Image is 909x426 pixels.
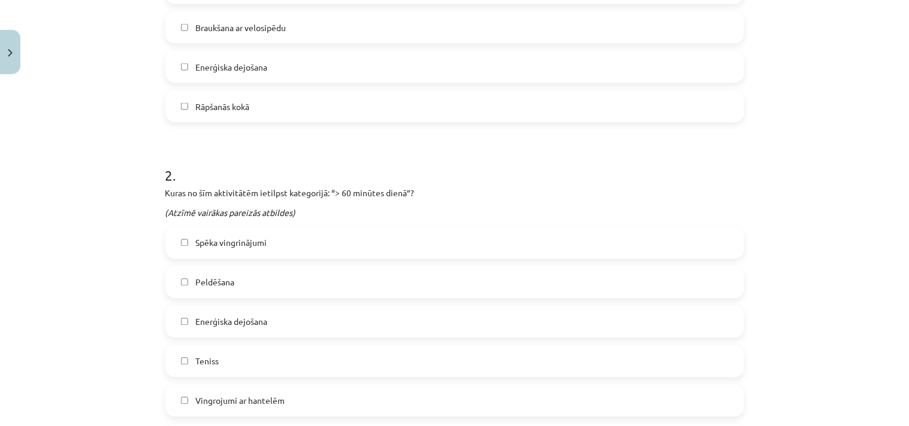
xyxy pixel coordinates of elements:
[181,279,189,287] input: Peldēšana
[195,395,285,407] span: Vingrojumi ar hantelēm
[195,237,267,249] span: Spēka vingrinājumi
[181,358,189,366] input: Teniss
[195,101,249,113] span: Rāpšanās kokā
[181,318,189,326] input: Enerģiska dejošana
[165,147,744,184] h1: 2 .
[181,397,189,405] input: Vingrojumi ar hantelēm
[8,49,13,57] img: icon-close-lesson-0947bae3869378f0d4975bcd49f059093ad1ed9edebbc8119c70593378902aed.svg
[181,63,189,71] input: Enerģiska dejošana
[195,276,234,289] span: Peldēšana
[165,187,744,200] p: Kuras no šīm aktivitātēm ietilpst kategorijā: “> 60 minūtes dienā”?
[181,103,189,111] input: Rāpšanās kokā
[165,208,296,218] em: (Atzīmē vairākas pareizās atbildes)
[181,239,189,247] input: Spēka vingrinājumi
[181,24,189,32] input: Braukšana ar velosipēdu
[195,61,267,74] span: Enerģiska dejošana
[195,355,219,368] span: Teniss
[195,316,267,328] span: Enerģiska dejošana
[195,22,286,34] span: Braukšana ar velosipēdu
